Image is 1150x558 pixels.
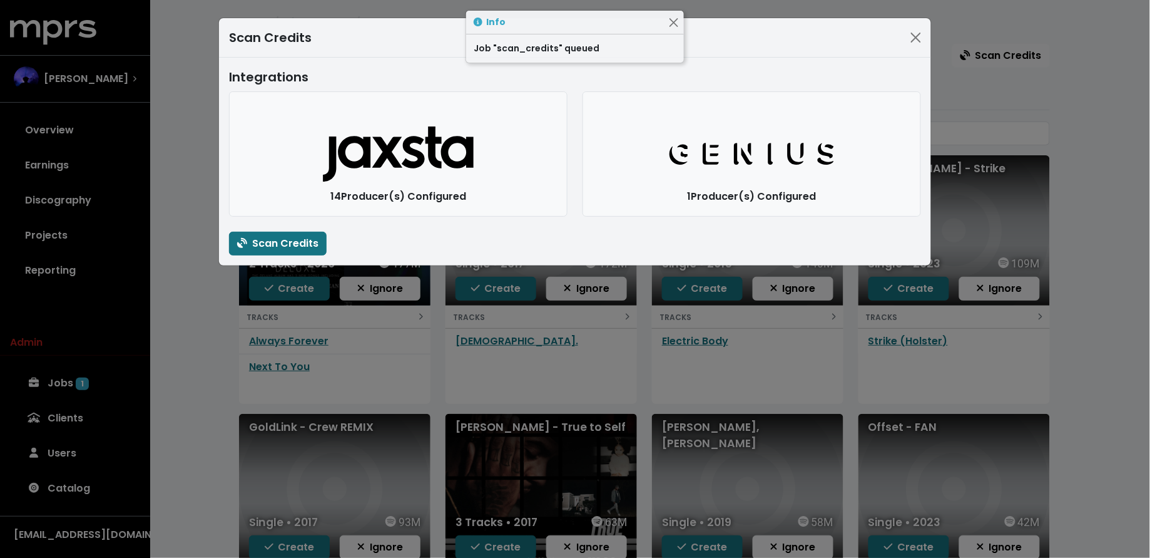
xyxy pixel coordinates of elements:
[906,28,926,48] button: Close
[229,68,921,86] div: Integrations
[667,16,680,29] button: Close
[237,236,318,251] span: Scan Credits
[229,28,312,47] div: Scan Credits
[486,16,506,28] strong: Info
[229,232,327,256] button: Scan Credits
[466,34,684,63] div: Job "scan_credits" queued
